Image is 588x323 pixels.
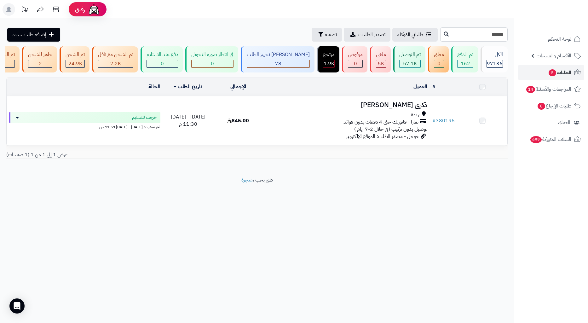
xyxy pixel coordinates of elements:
[230,83,246,90] a: الإجمالي
[354,125,427,133] span: توصيل بدون تركيب (في خلال 2-7 ايام )
[132,114,157,121] span: خرجت للتسليم
[400,60,420,67] div: 57135
[487,60,503,67] span: 97136
[392,46,427,72] a: تم التوصيل 57.1K
[28,60,52,67] div: 2
[432,83,435,90] a: #
[58,46,91,72] a: تم الشحن 24.9K
[354,60,357,67] span: 0
[450,46,479,72] a: تم الدفع 162
[518,115,584,130] a: العملاء
[518,98,584,113] a: طلبات الإرجاع8
[9,123,160,130] div: اخر تحديث: [DATE] - [DATE] 11:59 ص
[437,60,441,67] span: 0
[9,298,25,314] div: Open Intercom Messenger
[192,60,233,67] div: 0
[148,83,160,90] a: الحالة
[526,86,535,93] span: 14
[88,3,100,16] img: ai-face.png
[530,135,571,144] span: السلات المتروكة
[17,3,32,17] a: تحديثات المنصة
[434,60,444,67] div: 0
[312,28,342,42] button: تصفية
[341,46,369,72] a: مرفوض 0
[325,31,337,38] span: تصفية
[227,117,249,124] span: 845.00
[392,28,438,42] a: طلباتي المُوكلة
[397,31,423,38] span: طلباتي المُوكلة
[458,60,473,67] div: 162
[434,51,444,58] div: معلق
[68,60,82,67] span: 24.9K
[316,46,341,72] a: مرتجع 1.9K
[403,60,417,67] span: 57.1K
[211,60,214,67] span: 0
[191,51,233,58] div: في انتظار صورة التحويل
[147,60,178,67] div: 0
[343,118,418,126] span: تمارا - فاتورتك حتى 4 دفعات بدون فوائد
[399,51,421,58] div: تم التوصيل
[2,151,257,159] div: عرض 1 إلى 1 من 1 (1 صفحات)
[91,46,139,72] a: تم الشحن مع ناقل 7.2K
[548,35,571,43] span: لوحة التحكم
[247,51,310,58] div: [PERSON_NAME] تجهيز الطلب
[110,60,121,67] span: 7.2K
[549,69,556,76] span: 5
[323,51,335,58] div: مرتجع
[241,176,253,184] a: متجرة
[526,85,571,94] span: المراجعات والأسئلة
[266,101,427,109] h3: ذكرى [PERSON_NAME]
[28,51,52,58] div: جاهز للشحن
[530,136,542,143] span: 699
[548,68,571,77] span: الطلبات
[12,31,46,38] span: إضافة طلب جديد
[518,132,584,147] a: السلات المتروكة699
[161,60,164,67] span: 0
[376,51,386,58] div: ملغي
[174,83,202,90] a: تاريخ الطلب
[537,101,571,110] span: طلبات الإرجاع
[21,46,58,72] a: جاهز للشحن 2
[411,111,420,118] span: بريدة
[275,60,281,67] span: 78
[413,83,427,90] a: العميل
[39,60,42,67] span: 2
[324,60,334,67] span: 1.9K
[348,51,363,58] div: مرفوض
[479,46,509,72] a: الكل97136
[98,51,133,58] div: تم الشحن مع ناقل
[247,60,309,67] div: 78
[558,118,570,127] span: العملاء
[66,60,84,67] div: 24888
[344,28,390,42] a: تصدير الطلبات
[369,46,392,72] a: ملغي 5K
[537,51,571,60] span: الأقسام والمنتجات
[147,51,178,58] div: دفع عند الاستلام
[487,51,503,58] div: الكل
[432,117,455,124] a: #380196
[66,51,85,58] div: تم الشحن
[518,65,584,80] a: الطلبات5
[427,46,450,72] a: معلق 0
[98,60,133,67] div: 7222
[7,28,60,42] a: إضافة طلب جديد
[346,133,419,140] span: جوجل - مصدر الطلب: الموقع الإلكتروني
[518,32,584,47] a: لوحة التحكم
[184,46,239,72] a: في انتظار صورة التحويل 0
[461,60,470,67] span: 162
[139,46,184,72] a: دفع عند الاستلام 0
[457,51,473,58] div: تم الدفع
[171,113,205,128] span: [DATE] - [DATE] 11:30 م
[518,82,584,97] a: المراجعات والأسئلة14
[348,60,362,67] div: 0
[378,60,384,67] span: 5K
[376,60,386,67] div: 5005
[432,117,436,124] span: #
[75,6,85,13] span: رفيق
[239,46,316,72] a: [PERSON_NAME] تجهيز الطلب 78
[538,103,545,110] span: 8
[323,60,334,67] div: 1854
[358,31,385,38] span: تصدير الطلبات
